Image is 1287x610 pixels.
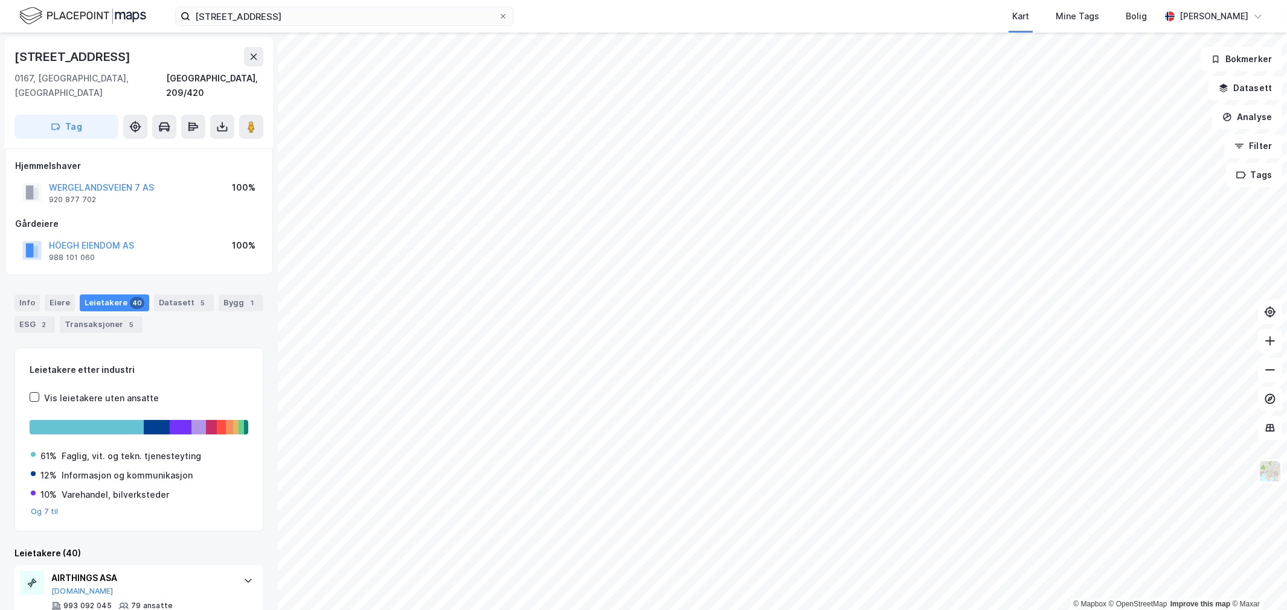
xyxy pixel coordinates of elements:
[1212,105,1282,129] button: Analyse
[232,238,255,253] div: 100%
[1056,9,1099,24] div: Mine Tags
[14,294,40,311] div: Info
[197,297,209,309] div: 5
[45,294,75,311] div: Eiere
[219,294,263,311] div: Bygg
[1226,163,1282,187] button: Tags
[62,468,193,483] div: Informasjon og kommunikasjon
[166,71,263,100] div: [GEOGRAPHIC_DATA], 209/420
[40,449,57,463] div: 61%
[15,217,263,231] div: Gårdeiere
[14,115,118,139] button: Tag
[1201,47,1282,71] button: Bokmerker
[14,47,133,66] div: [STREET_ADDRESS]
[38,319,50,331] div: 2
[51,571,231,585] div: AIRTHINGS ASA
[60,316,143,333] div: Transaksjoner
[15,159,263,173] div: Hjemmelshaver
[40,468,57,483] div: 12%
[49,195,96,205] div: 920 877 702
[246,297,258,309] div: 1
[1012,9,1029,24] div: Kart
[19,5,146,27] img: logo.f888ab2527a4732fd821a326f86c7f29.svg
[1126,9,1147,24] div: Bolig
[1259,460,1282,483] img: Z
[31,507,59,516] button: Og 7 til
[154,294,214,311] div: Datasett
[130,297,144,309] div: 40
[1073,600,1106,608] a: Mapbox
[1227,552,1287,610] div: Kontrollprogram for chat
[1227,552,1287,610] iframe: Chat Widget
[30,363,248,377] div: Leietakere etter industri
[1179,9,1248,24] div: [PERSON_NAME]
[190,7,498,25] input: Søk på adresse, matrikkel, gårdeiere, leietakere eller personer
[40,488,57,502] div: 10%
[49,253,95,262] div: 988 101 060
[1170,600,1230,608] a: Improve this map
[1224,134,1282,158] button: Filter
[232,180,255,195] div: 100%
[126,319,138,331] div: 5
[62,449,201,463] div: Faglig, vit. og tekn. tjenesteyting
[80,294,149,311] div: Leietakere
[1109,600,1167,608] a: OpenStreetMap
[1208,76,1282,100] button: Datasett
[44,391,159,405] div: Vis leietakere uten ansatte
[62,488,169,502] div: Varehandel, bilverksteder
[14,316,55,333] div: ESG
[14,546,263,561] div: Leietakere (40)
[14,71,166,100] div: 0167, [GEOGRAPHIC_DATA], [GEOGRAPHIC_DATA]
[51,586,114,596] button: [DOMAIN_NAME]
